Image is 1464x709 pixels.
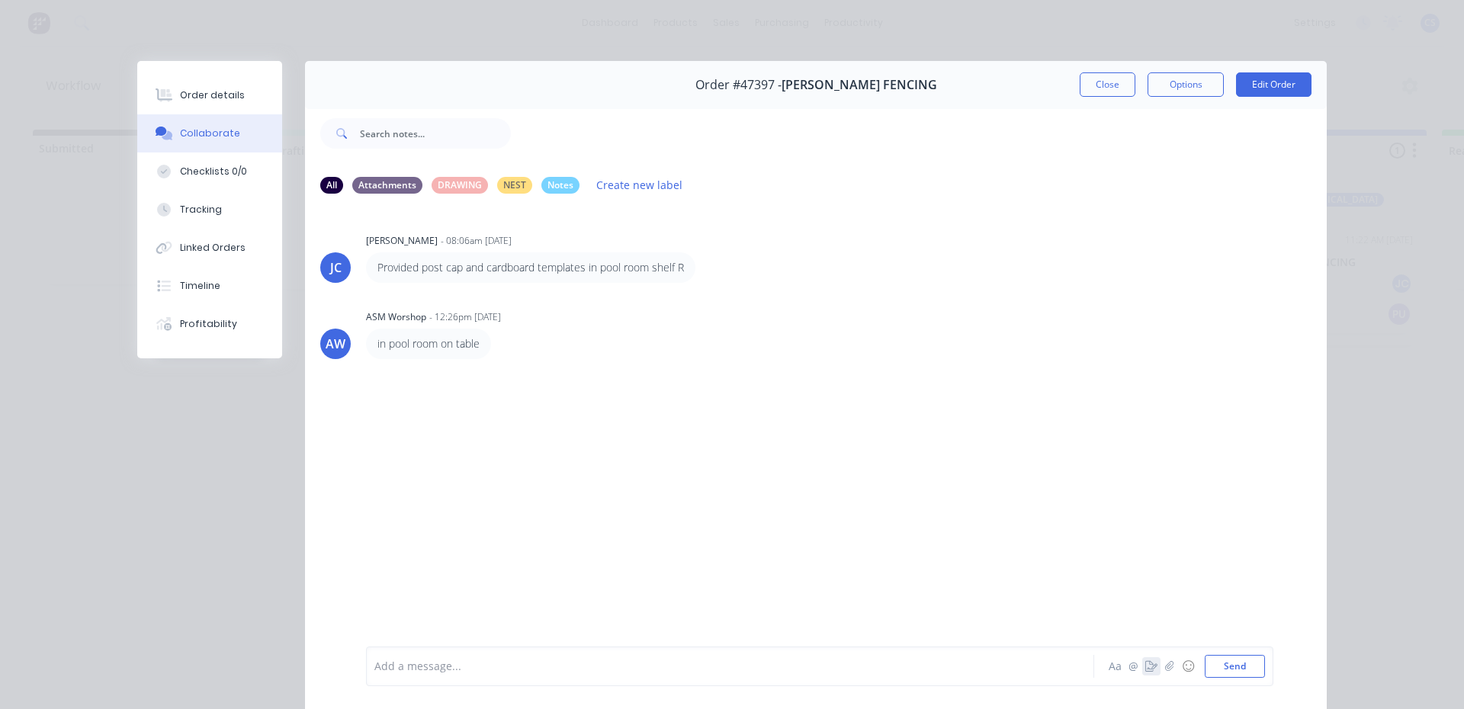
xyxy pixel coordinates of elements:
[497,177,532,194] div: NEST
[377,260,684,275] p: Provided post cap and cardboard templates in pool room shelf R
[1106,657,1124,675] button: Aa
[180,241,246,255] div: Linked Orders
[326,335,345,353] div: AW
[360,118,511,149] input: Search notes...
[1205,655,1265,678] button: Send
[589,175,691,195] button: Create new label
[137,114,282,152] button: Collaborate
[180,88,245,102] div: Order details
[320,177,343,194] div: All
[137,76,282,114] button: Order details
[180,279,220,293] div: Timeline
[432,177,488,194] div: DRAWING
[1080,72,1135,97] button: Close
[429,310,501,324] div: - 12:26pm [DATE]
[695,78,782,92] span: Order #47397 -
[137,152,282,191] button: Checklists 0/0
[1236,72,1311,97] button: Edit Order
[180,203,222,217] div: Tracking
[180,165,247,178] div: Checklists 0/0
[137,229,282,267] button: Linked Orders
[377,336,480,351] p: in pool room on table
[137,305,282,343] button: Profitability
[1124,657,1142,675] button: @
[366,310,426,324] div: ASM Worshop
[330,258,342,277] div: JC
[782,78,937,92] span: [PERSON_NAME] FENCING
[137,191,282,229] button: Tracking
[541,177,579,194] div: Notes
[1179,657,1197,675] button: ☺
[137,267,282,305] button: Timeline
[180,127,240,140] div: Collaborate
[180,317,237,331] div: Profitability
[366,234,438,248] div: [PERSON_NAME]
[352,177,422,194] div: Attachments
[1148,72,1224,97] button: Options
[441,234,512,248] div: - 08:06am [DATE]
